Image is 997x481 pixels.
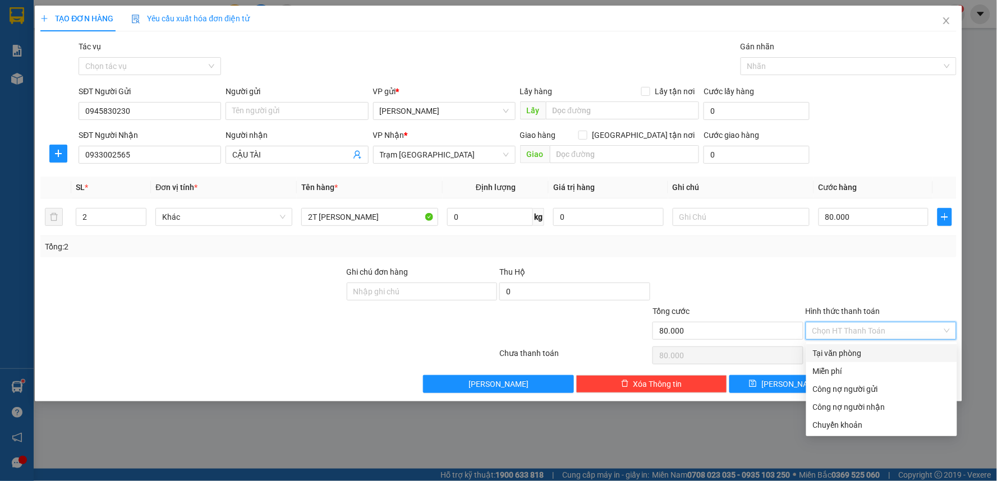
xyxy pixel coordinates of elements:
span: Định lượng [476,183,516,192]
th: Ghi chú [668,177,814,198]
b: T1 [PERSON_NAME], P Phú Thuỷ [6,62,74,95]
span: Giao hàng [520,131,556,140]
div: Cước gửi hàng sẽ được ghi vào công nợ của người nhận [806,398,957,416]
div: Công nợ người gửi [813,383,950,395]
div: SĐT Người Nhận [79,129,221,141]
button: plus [49,145,67,163]
span: Yêu cầu xuất hóa đơn điện tử [131,14,250,23]
span: close [942,16,951,25]
div: Tổng: 2 [45,240,385,253]
span: [PERSON_NAME] [468,378,529,390]
input: Cước lấy hàng [704,102,810,120]
span: Lấy hàng [520,87,553,96]
label: Ghi chú đơn hàng [347,267,408,276]
span: plus [50,149,67,158]
input: Cước giao hàng [704,146,810,164]
div: SĐT Người Gửi [79,85,221,98]
span: [GEOGRAPHIC_DATA] tận nơi [587,129,699,141]
input: 0 [553,208,664,226]
span: Lấy [520,101,546,119]
button: Close [931,6,962,37]
div: Người gửi [226,85,368,98]
button: delete [45,208,63,226]
label: Cước lấy hàng [704,87,754,96]
span: save [749,380,757,388]
span: SL [76,183,85,192]
span: Đơn vị tính [155,183,197,192]
span: kg [533,208,544,226]
span: Khác [162,209,286,225]
label: Cước giao hàng [704,131,759,140]
span: Tên hàng [301,183,338,192]
div: Chuyển khoản [813,419,950,431]
div: Tại văn phòng [813,347,950,359]
input: VD: Bàn, Ghế [301,208,438,226]
button: save[PERSON_NAME] [729,375,842,393]
span: [PERSON_NAME] [761,378,821,390]
span: plus [938,212,951,221]
button: deleteXóa Thông tin [576,375,727,393]
input: Ghi chú đơn hàng [347,283,498,300]
label: Hình thức thanh toán [806,307,880,316]
img: icon [131,15,140,24]
input: Dọc đường [550,145,700,163]
span: TẠO ĐƠN HÀNG [40,14,113,23]
img: logo.jpg [6,6,45,45]
span: Cước hàng [819,183,857,192]
div: Chưa thanh toán [498,347,651,367]
div: VP gửi [373,85,516,98]
span: Thu Hộ [499,267,525,276]
button: [PERSON_NAME] [423,375,574,393]
span: Giao [520,145,550,163]
div: Miễn phí [813,365,950,377]
div: Người nhận [226,129,368,141]
div: Công nợ người nhận [813,401,950,413]
span: Lấy tận nơi [650,85,699,98]
span: Tổng cước [653,307,690,316]
input: Ghi Chú [673,208,810,226]
span: environment [6,62,13,70]
span: Xóa Thông tin [633,378,682,390]
button: plus [938,208,952,226]
span: Phan Thiết [380,103,509,119]
input: Dọc đường [546,101,700,119]
div: Cước gửi hàng sẽ được ghi vào công nợ của người gửi [806,380,957,398]
span: VP Nhận [373,131,405,140]
li: VP Trạm [GEOGRAPHIC_DATA] [77,48,149,85]
li: VP [PERSON_NAME] [6,48,77,60]
span: plus [40,15,48,22]
span: Giá trị hàng [553,183,595,192]
span: Trạm Sài Gòn [380,146,509,163]
span: delete [621,380,629,388]
li: Trung Nga [6,6,163,27]
span: user-add [353,150,362,159]
label: Tác vụ [79,42,101,51]
label: Gán nhãn [741,42,775,51]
